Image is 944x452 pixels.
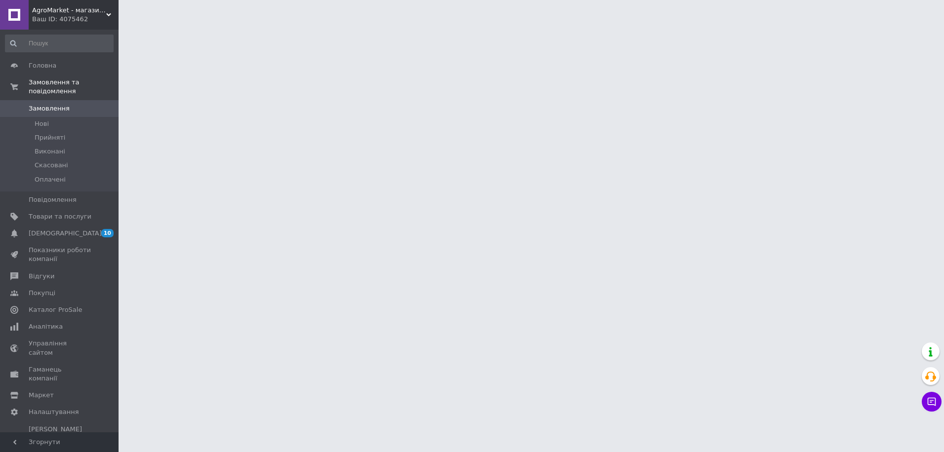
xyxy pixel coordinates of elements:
[29,272,54,281] span: Відгуки
[29,246,91,264] span: Показники роботи компанії
[101,229,114,237] span: 10
[29,195,77,204] span: Повідомлення
[922,392,942,412] button: Чат з покупцем
[29,289,55,298] span: Покупці
[35,133,65,142] span: Прийняті
[29,365,91,383] span: Гаманець компанії
[29,322,63,331] span: Аналітика
[5,35,114,52] input: Пошук
[29,78,119,96] span: Замовлення та повідомлення
[35,175,66,184] span: Оплачені
[29,104,70,113] span: Замовлення
[29,408,79,416] span: Налаштування
[29,305,82,314] span: Каталог ProSale
[32,6,106,15] span: AgroMarket - магазин для саду та городу!
[35,147,65,156] span: Виконані
[29,339,91,357] span: Управління сайтом
[29,391,54,400] span: Маркет
[35,161,68,170] span: Скасовані
[29,61,56,70] span: Головна
[32,15,119,24] div: Ваш ID: 4075462
[29,229,102,238] span: [DEMOGRAPHIC_DATA]
[29,212,91,221] span: Товари та послуги
[35,119,49,128] span: Нові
